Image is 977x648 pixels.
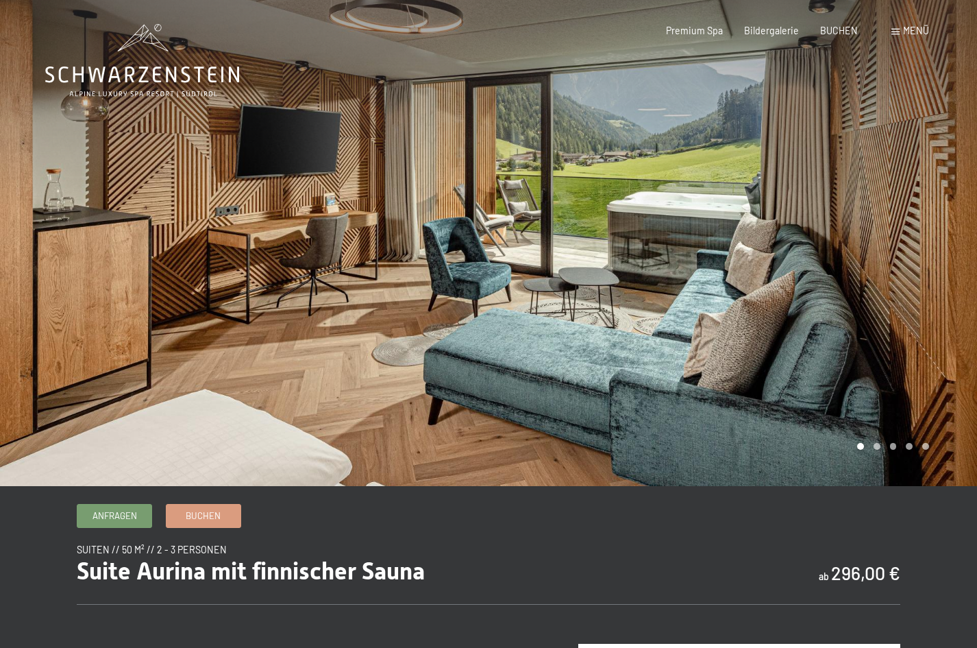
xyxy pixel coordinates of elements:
[77,557,425,585] span: Suite Aurina mit finnischer Sauna
[77,544,227,555] span: Suiten // 50 m² // 2 - 3 Personen
[666,25,723,36] a: Premium Spa
[819,571,829,582] span: ab
[903,25,929,36] span: Menü
[186,509,221,522] span: Buchen
[166,505,240,527] a: Buchen
[744,25,799,36] a: Bildergalerie
[92,509,137,522] span: Anfragen
[831,562,900,584] b: 296,00 €
[820,25,858,36] a: BUCHEN
[77,505,151,527] a: Anfragen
